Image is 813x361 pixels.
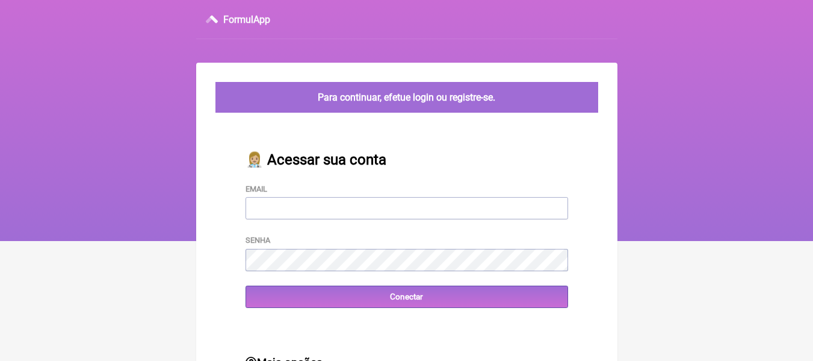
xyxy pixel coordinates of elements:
h2: 👩🏼‍⚕️ Acessar sua conta [246,151,568,168]
div: Para continuar, efetue login ou registre-se. [215,82,598,113]
label: Email [246,184,267,193]
input: Conectar [246,286,568,308]
h3: FormulApp [223,14,270,25]
label: Senha [246,236,270,245]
